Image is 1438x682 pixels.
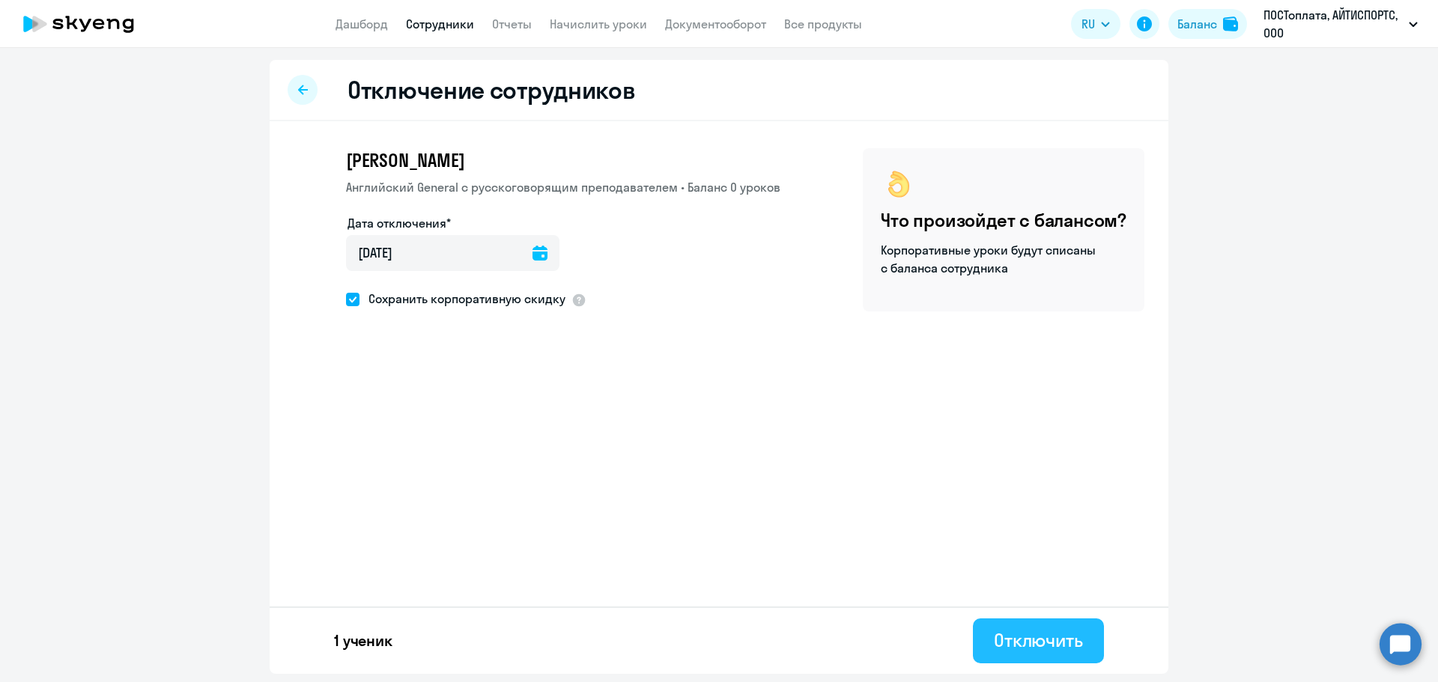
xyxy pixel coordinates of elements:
div: Отключить [994,628,1083,652]
button: Отключить [973,618,1104,663]
a: Все продукты [784,16,862,31]
label: Дата отключения* [348,214,451,232]
span: Сохранить корпоративную скидку [359,290,565,308]
img: balance [1223,16,1238,31]
button: Балансbalance [1168,9,1247,39]
span: RU [1081,15,1095,33]
a: Отчеты [492,16,532,31]
a: Дашборд [336,16,388,31]
p: 1 ученик [334,630,392,651]
div: Баланс [1177,15,1217,33]
h2: Отключение сотрудников [348,75,635,105]
img: ok [881,166,917,202]
p: Корпоративные уроки будут списаны с баланса сотрудника [881,241,1098,277]
input: дд.мм.гггг [346,235,559,271]
p: ПОСТоплата, АЙТИСПОРТС, ООО [1263,6,1403,42]
a: Сотрудники [406,16,474,31]
button: ПОСТоплата, АЙТИСПОРТС, ООО [1256,6,1425,42]
button: RU [1071,9,1120,39]
h4: Что произойдет с балансом? [881,208,1126,232]
p: Английский General с русскоговорящим преподавателем • Баланс 0 уроков [346,178,780,196]
a: Начислить уроки [550,16,647,31]
span: [PERSON_NAME] [346,148,464,172]
a: Документооборот [665,16,766,31]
